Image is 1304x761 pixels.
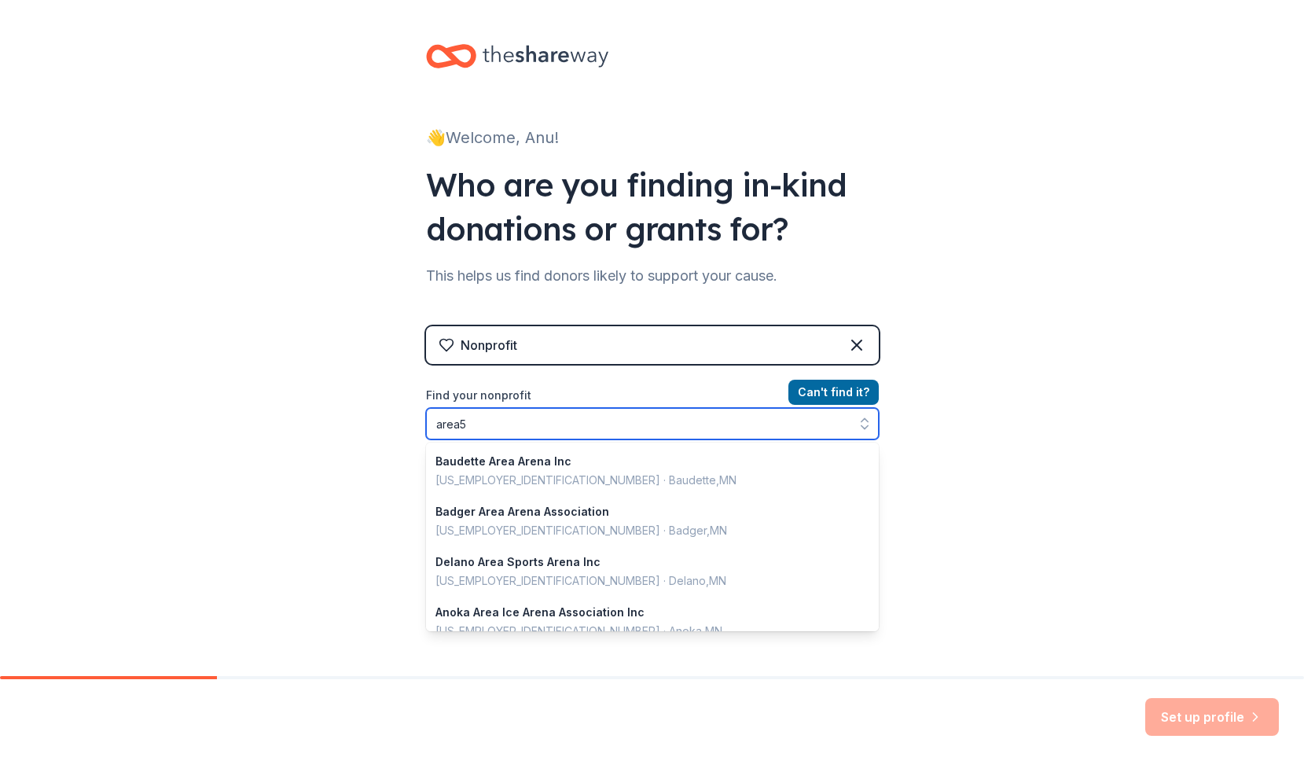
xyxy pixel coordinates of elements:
div: [US_EMPLOYER_IDENTIFICATION_NUMBER] · Anoka , MN [435,622,850,641]
div: [US_EMPLOYER_IDENTIFICATION_NUMBER] · Baudette , MN [435,471,850,490]
div: Delano Area Sports Arena Inc [435,553,850,572]
div: Anoka Area Ice Arena Association Inc [435,603,850,622]
div: [US_EMPLOYER_IDENTIFICATION_NUMBER] · Delano , MN [435,572,850,590]
div: [US_EMPLOYER_IDENTIFICATION_NUMBER] · Badger , MN [435,521,850,540]
div: Badger Area Arena Association [435,502,850,521]
div: Baudette Area Arena Inc [435,452,850,471]
input: Search by name, EIN, or city [426,408,879,439]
